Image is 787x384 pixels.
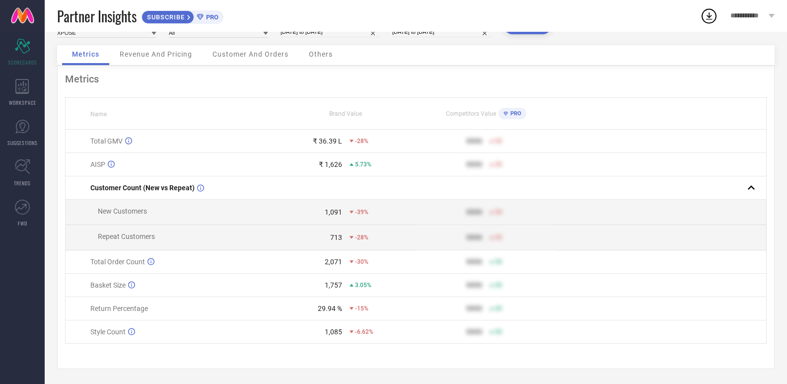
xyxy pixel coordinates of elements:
[90,305,148,312] span: Return Percentage
[495,209,502,216] span: 50
[204,13,218,21] span: PRO
[90,281,126,289] span: Basket Size
[392,27,492,37] input: Select comparison period
[313,137,342,145] div: ₹ 36.39 L
[495,305,502,312] span: 50
[466,328,482,336] div: 9999
[318,305,342,312] div: 29.94 %
[90,184,195,192] span: Customer Count (New vs Repeat)
[355,161,371,168] span: 5.73%
[319,160,342,168] div: ₹ 1,626
[466,137,482,145] div: 9999
[213,50,288,58] span: Customer And Orders
[142,13,187,21] span: SUBSCRIBE
[495,234,502,241] span: 50
[508,110,521,117] span: PRO
[466,208,482,216] div: 9999
[495,328,502,335] span: 50
[495,138,502,145] span: 50
[120,50,192,58] span: Revenue And Pricing
[14,179,31,187] span: TRENDS
[90,258,145,266] span: Total Order Count
[355,258,368,265] span: -30%
[700,7,718,25] div: Open download list
[65,73,767,85] div: Metrics
[329,110,362,117] span: Brand Value
[466,305,482,312] div: 9999
[355,305,368,312] span: -15%
[281,27,380,37] input: Select date range
[57,6,137,26] span: Partner Insights
[355,282,371,289] span: 3.05%
[142,8,223,24] a: SUBSCRIBEPRO
[90,111,107,118] span: Name
[72,50,99,58] span: Metrics
[309,50,333,58] span: Others
[330,233,342,241] div: 713
[446,110,496,117] span: Competitors Value
[18,220,27,227] span: FWD
[325,328,342,336] div: 1,085
[495,282,502,289] span: 50
[9,99,36,106] span: WORKSPACE
[466,281,482,289] div: 9999
[495,258,502,265] span: 50
[466,258,482,266] div: 9999
[355,328,373,335] span: -6.62%
[90,160,105,168] span: AISP
[325,208,342,216] div: 1,091
[495,161,502,168] span: 50
[355,138,368,145] span: -28%
[90,137,123,145] span: Total GMV
[98,207,147,215] span: New Customers
[8,59,37,66] span: SCORECARDS
[466,160,482,168] div: 9999
[325,258,342,266] div: 2,071
[98,232,155,240] span: Repeat Customers
[90,328,126,336] span: Style Count
[355,234,368,241] span: -28%
[325,281,342,289] div: 1,757
[7,139,38,147] span: SUGGESTIONS
[466,233,482,241] div: 9999
[355,209,368,216] span: -39%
